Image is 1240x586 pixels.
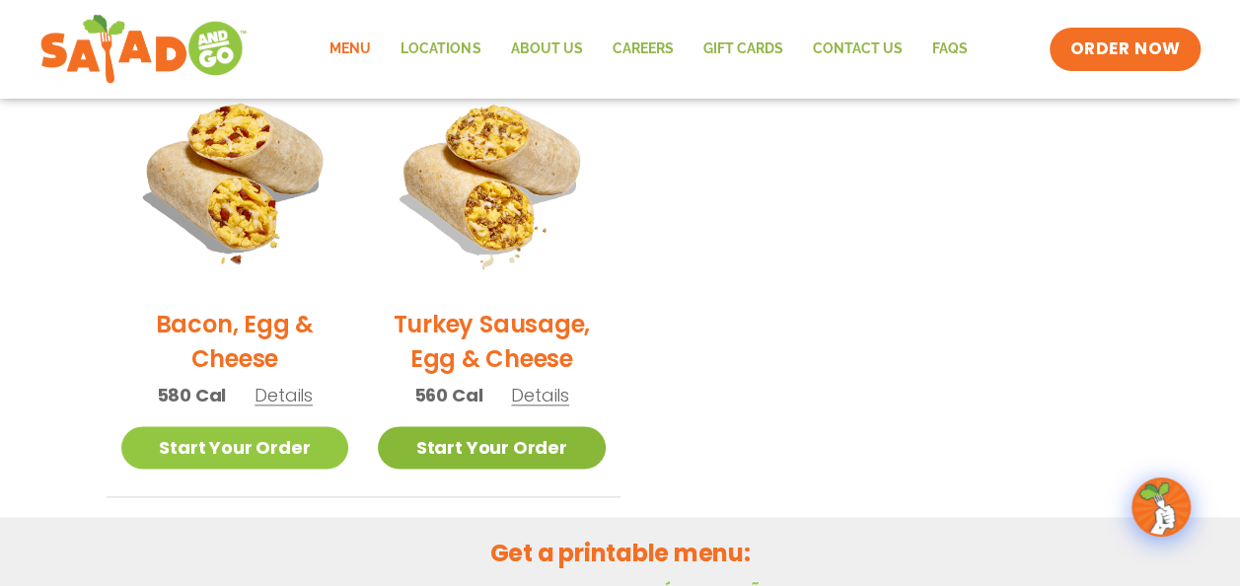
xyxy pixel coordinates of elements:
a: Menu [315,27,386,72]
a: Start Your Order [121,426,349,469]
img: wpChatIcon [1133,479,1189,535]
span: 580 Cal [157,382,227,408]
a: Locations [386,27,495,72]
a: About Us [495,27,597,72]
img: new-SAG-logo-768×292 [39,10,248,89]
img: Product photo for Turkey Sausage, Egg & Cheese [378,64,606,292]
span: Details [511,383,569,407]
span: Details [255,383,313,407]
a: Contact Us [797,27,916,72]
h2: Turkey Sausage, Egg & Cheese [378,307,606,376]
h2: Get a printable menu: [107,536,1134,570]
img: Product photo for Bacon, Egg & Cheese [121,64,349,292]
a: ORDER NOW [1050,28,1200,71]
a: Start Your Order [378,426,606,469]
nav: Menu [315,27,982,72]
a: GIFT CARDS [688,27,797,72]
a: FAQs [916,27,982,72]
span: 560 Cal [414,382,483,408]
h2: Bacon, Egg & Cheese [121,307,349,376]
a: Careers [597,27,688,72]
span: ORDER NOW [1069,37,1180,61]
